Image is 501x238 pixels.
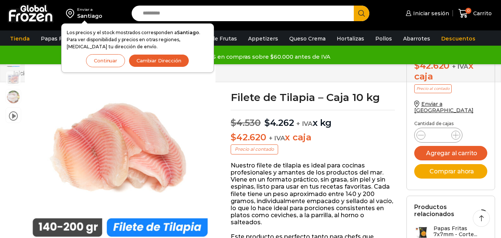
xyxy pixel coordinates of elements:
[456,5,494,22] a: 0 Carrito
[6,89,21,104] span: plato-tilapia
[471,10,492,17] span: Carrito
[6,71,21,86] span: tilapia-4
[296,120,313,127] span: + IVA
[414,60,420,71] span: $
[231,92,395,102] h1: Filete de Tilapia – Caja 10 kg
[431,130,445,140] input: Product quantity
[286,32,329,46] a: Queso Crema
[6,32,33,46] a: Tienda
[77,7,102,12] div: Enviar a
[264,117,270,128] span: $
[66,7,77,20] img: address-field-icon.svg
[231,117,261,128] bdi: 4.530
[452,63,468,70] span: + IVA
[411,10,449,17] span: Iniciar sesión
[354,6,369,21] button: Search button
[414,101,474,114] a: Enviar a [GEOGRAPHIC_DATA]
[414,203,488,218] h2: Productos relacionados
[404,6,449,21] a: Iniciar sesión
[231,162,395,226] p: Nuestro filete de tilapia es ideal para cocinas profesionales y amantes de los productos del mar....
[438,32,479,46] a: Descuentos
[231,132,395,143] p: x caja
[37,32,78,46] a: Papas Fritas
[465,8,471,14] span: 0
[86,54,125,67] button: Continuar
[244,32,282,46] a: Appetizers
[333,32,368,46] a: Hortalizas
[414,84,452,93] p: Precio al contado
[231,117,236,128] span: $
[177,30,199,35] strong: Santiago
[67,29,208,50] p: Los precios y el stock mostrados corresponden a . Para ver disponibilidad y precios en otras regi...
[231,144,278,154] p: Precio al contado
[414,60,449,71] bdi: 42.620
[231,132,236,143] span: $
[414,121,488,126] p: Cantidad de cajas
[264,117,294,128] bdi: 4.262
[269,134,285,142] span: + IVA
[414,61,488,82] div: x caja
[414,164,488,179] button: Comprar ahora
[231,132,266,143] bdi: 42.620
[414,146,488,160] button: Agregar al carrito
[129,54,189,67] button: Cambiar Dirección
[372,32,396,46] a: Pollos
[191,32,241,46] a: Pulpa de Frutas
[399,32,434,46] a: Abarrotes
[434,225,488,238] h3: Papas Fritas 7x7mm - Corte...
[231,110,395,128] p: x kg
[77,12,102,20] div: Santiago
